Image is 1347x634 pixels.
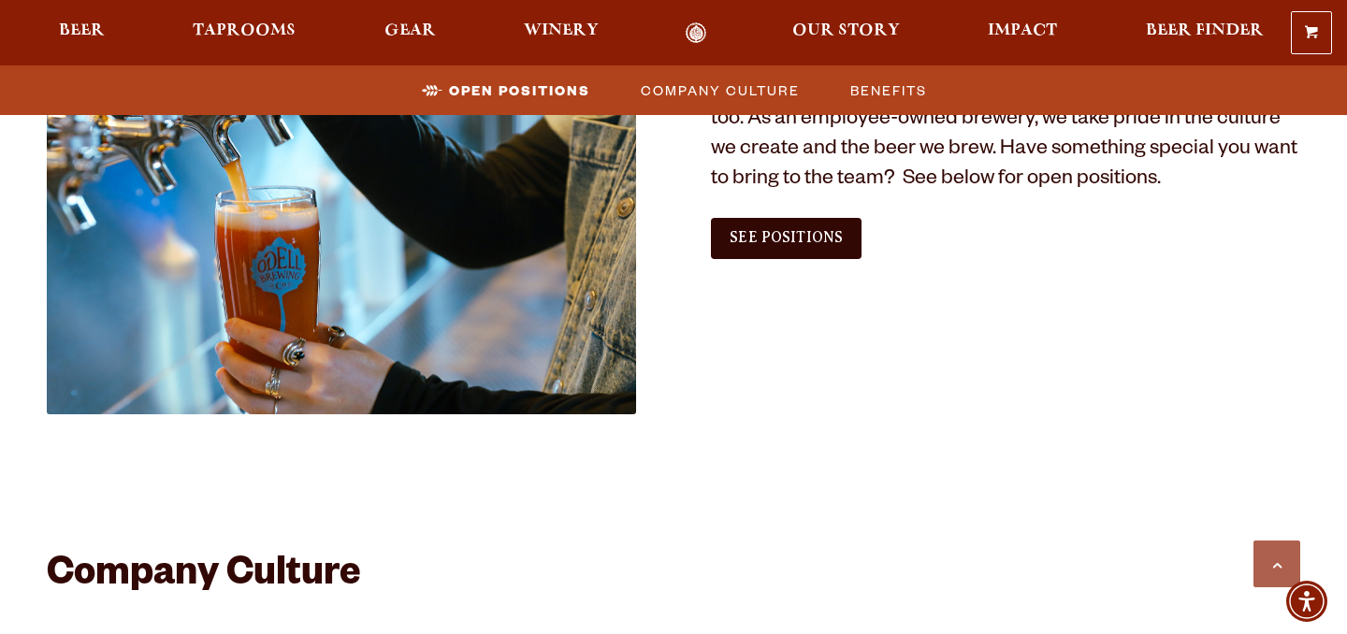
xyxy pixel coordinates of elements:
[976,22,1069,44] a: Impact
[711,218,862,259] a: See Positions
[384,23,436,38] span: Gear
[524,23,599,38] span: Winery
[181,22,308,44] a: Taprooms
[641,77,800,104] span: Company Culture
[47,22,117,44] a: Beer
[59,23,105,38] span: Beer
[988,23,1057,38] span: Impact
[449,77,590,104] span: Open Positions
[411,77,600,104] a: Open Positions
[730,229,843,246] span: See Positions
[850,77,927,104] span: Benefits
[372,22,448,44] a: Gear
[661,22,731,44] a: Odell Home
[711,77,1300,196] p: We love working at [PERSON_NAME] Brewing Co. We think you will too. As an employee-owned brewery,...
[193,23,296,38] span: Taprooms
[47,22,636,414] img: Jobs_1
[792,23,900,38] span: Our Story
[780,22,912,44] a: Our Story
[512,22,611,44] a: Winery
[1253,540,1300,587] a: Scroll to top
[839,77,936,104] a: Benefits
[1286,581,1327,622] div: Accessibility Menu
[630,77,809,104] a: Company Culture
[1134,22,1276,44] a: Beer Finder
[1146,23,1264,38] span: Beer Finder
[47,555,1300,599] h2: Company Culture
